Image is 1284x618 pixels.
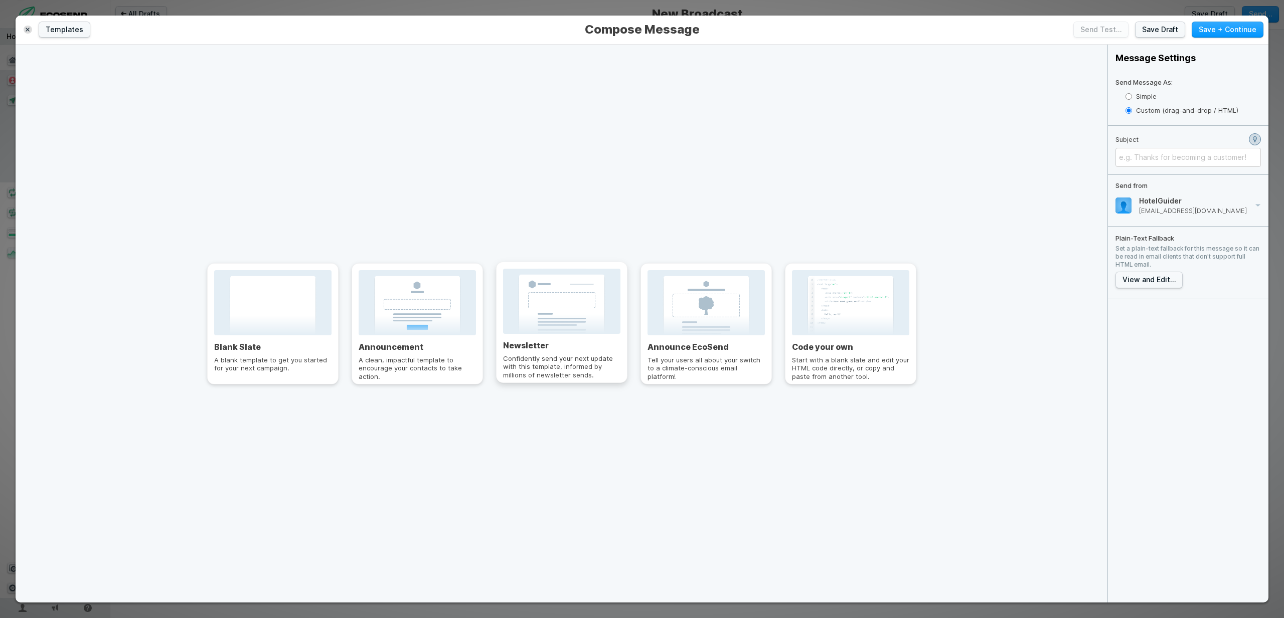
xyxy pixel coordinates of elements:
p: Send Message As: [1115,79,1261,86]
p: Send from [1115,182,1261,189]
div: Subject [1115,133,1261,145]
p: Tell your users all about your switch to a climate-conscious email platform! [648,356,765,388]
h4: HotelGuider [1139,196,1247,205]
p: [EMAIL_ADDRESS][DOMAIN_NAME] [1139,208,1247,214]
h3: Announce EcoSend [648,342,765,352]
button: Save Draft [1135,22,1185,38]
p: A blank template to get you started for your next campaign. [214,356,332,379]
h3: Announcement [359,342,476,352]
p: Plain-Text Fallback [1115,234,1261,242]
button: Save + Continue [1192,22,1263,38]
p: Confidently send your next update with this template, informed by millions of newsletter sends. [503,354,620,386]
p: Start with a blank slate and edit your HTML code directly, or copy and paste from another tool. [792,356,909,388]
img: 7dc2ec625ee56702bb36f5119e260317 [1115,197,1132,214]
h2: Message Settings [1115,52,1261,64]
input: Simple [1126,93,1132,100]
h3: Code your own [792,342,909,352]
span: Compose Message [580,22,705,38]
p: Set a plain-text fallback for this message so it can be read in email clients that don't support ... [1115,245,1261,269]
button: Close Message Composer [24,26,32,34]
label: Custom (drag-and-drop / HTML) [1126,104,1261,118]
input: Custom (drag-and-drop / HTML) [1126,107,1132,114]
button: Plain-Text FallbackSet a plain-text fallback for this message so it can be read in email clients ... [1115,272,1183,288]
button: Templates [39,22,90,38]
h3: Blank Slate [214,342,332,352]
p: A clean, impactful template to encourage your contacts to take action. [359,356,476,388]
h3: Newsletter [503,340,620,350]
label: Simple [1126,89,1261,104]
